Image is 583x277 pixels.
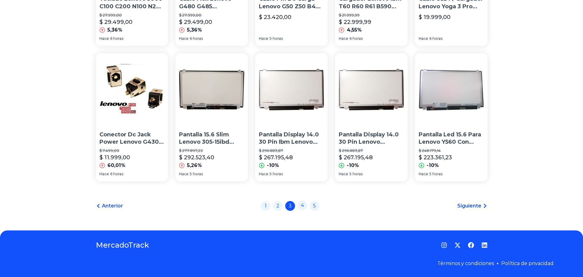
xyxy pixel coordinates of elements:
[339,131,404,146] p: Pantalla Display 14.0 30 Pin Lenovo Ideapad Z40-70 Series
[297,200,307,210] a: 4
[339,148,404,153] p: $ 296.883,87
[347,162,359,169] p: -10%
[454,242,461,248] a: Twitter
[335,53,408,181] a: Pantalla Display 14.0 30 Pin Lenovo Ideapad Z40-70 SeriesPantalla Display 14.0 30 Pin Lenovo Idea...
[419,13,450,21] p: $ 19.999,00
[349,172,363,176] span: 5 horas
[270,172,283,176] span: 5 horas
[99,131,165,146] p: Conector Dc Jack Power Lenovo G430 G450 G550 G460 Y460 G570
[179,172,189,176] span: Hace
[110,172,123,176] span: 6 horas
[347,26,362,34] p: 4,55%
[99,36,109,41] span: Hace
[187,162,202,169] p: 5,26%
[96,53,168,126] img: Conector Dc Jack Power Lenovo G430 G450 G550 G460 Y460 G570
[419,153,452,162] p: $ 223.361,23
[99,153,130,162] p: $ 11.999,00
[273,201,283,211] a: 2
[179,148,244,153] p: $ 277.897,22
[99,172,109,176] span: Hace
[429,172,443,176] span: 5 horas
[259,153,293,162] p: $ 267.195,48
[179,13,244,18] p: $ 27.999,00
[179,131,244,146] p: Pantalla 15.6 Slim Lenovo 305-15ibd Lp156whb (tp) (gb) Nxs
[259,131,324,146] p: Pantalla Display 14.0 30 Pin Ibm Lenovo Thinkpad T440p Serie
[415,53,488,181] a: Pantalla Led 15.6 Para Lenovo Y560 Con Inverter SlimPantalla Led 15.6 Para Lenovo Y560 Con Invert...
[107,162,125,169] p: 60,01%
[190,36,203,41] span: 6 horas
[468,242,474,248] a: Facebook
[99,18,133,26] p: $ 29.499,00
[110,36,123,41] span: 6 horas
[429,36,443,41] span: 6 horas
[96,53,168,181] a: Conector Dc Jack Power Lenovo G430 G450 G550 G460 Y460 G570Conector Dc Jack Power Lenovo G430 G45...
[259,36,268,41] span: Hace
[457,202,488,210] a: Siguiente
[255,53,328,181] a: Pantalla Display 14.0 30 Pin Ibm Lenovo Thinkpad T440p SeriePantalla Display 14.0 30 Pin Ibm Leno...
[419,36,428,41] span: Hace
[187,26,202,34] p: 5,36%
[179,153,214,162] p: $ 292.523,40
[310,201,320,211] a: 5
[270,36,283,41] span: 5 horas
[261,201,271,211] a: 1
[102,202,123,210] span: Anterior
[175,53,248,181] a: Pantalla 15.6 Slim Lenovo 305-15ibd Lp156whb (tp) (gb) NxsPantalla 15.6 Slim Lenovo 305-15ibd Lp1...
[259,13,291,21] p: $ 23.420,00
[427,162,439,169] p: -10%
[457,202,481,210] span: Siguiente
[501,260,554,266] a: Política de privacidad
[96,240,149,250] a: MercadoTrack
[255,53,328,126] img: Pantalla Display 14.0 30 Pin Ibm Lenovo Thinkpad T440p Serie
[107,26,122,34] p: 5,36%
[179,18,212,26] p: $ 29.499,00
[190,172,203,176] span: 5 horas
[415,53,488,126] img: Pantalla Led 15.6 Para Lenovo Y560 Con Inverter Slim
[419,172,428,176] span: Hace
[419,148,484,153] p: $ 248.179,14
[175,53,248,126] img: Pantalla 15.6 Slim Lenovo 305-15ibd Lp156whb (tp) (gb) Nxs
[481,242,488,248] a: LinkedIn
[335,53,408,126] img: Pantalla Display 14.0 30 Pin Lenovo Ideapad Z40-70 Series
[441,242,447,248] a: Instagram
[339,18,371,26] p: $ 22.999,99
[99,148,165,153] p: $ 7.499,00
[339,172,348,176] span: Hace
[179,36,189,41] span: Hace
[339,36,348,41] span: Hace
[419,131,484,146] p: Pantalla Led 15.6 Para Lenovo Y560 Con Inverter Slim
[96,202,123,210] a: Anterior
[349,36,363,41] span: 6 horas
[339,153,373,162] p: $ 267.195,48
[267,162,279,169] p: -10%
[437,260,494,266] a: Términos y condiciones
[259,148,324,153] p: $ 296.883,87
[99,13,165,18] p: $ 27.999,00
[339,13,404,18] p: $ 21.999,99
[259,172,268,176] span: Hace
